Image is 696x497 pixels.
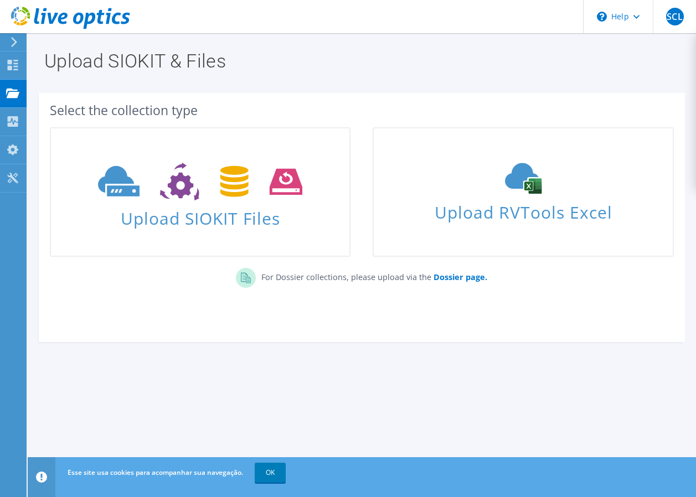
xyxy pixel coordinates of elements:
span: Upload SIOKIT Files [51,203,349,227]
div: Select the collection type [50,104,674,116]
a: OK [255,463,286,483]
svg: \n [597,12,607,22]
b: Dossier page. [434,272,487,282]
span: Upload RVTools Excel [374,198,672,221]
h1: Upload SIOKIT & Files [44,51,674,70]
span: SCL [666,8,684,25]
a: Upload SIOKIT Files [50,127,350,257]
span: Esse site usa cookies para acompanhar sua navegação. [68,468,243,477]
p: For Dossier collections, please upload via the [256,268,487,283]
a: Upload RVTools Excel [373,127,673,257]
a: Dossier page. [431,272,487,282]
